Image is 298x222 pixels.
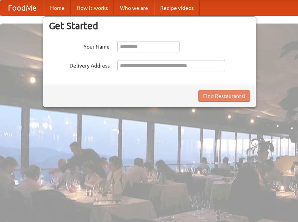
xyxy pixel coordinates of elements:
[44,0,71,16] a: Home
[49,60,110,69] label: Delivery Address
[71,0,114,16] a: How it works
[49,41,110,50] label: Your Name
[0,0,44,16] a: FoodMe
[198,90,250,102] button: Find Restaurants!
[114,0,154,16] a: Who we are
[154,0,200,16] a: Recipe videos
[49,20,250,31] h3: Get Started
